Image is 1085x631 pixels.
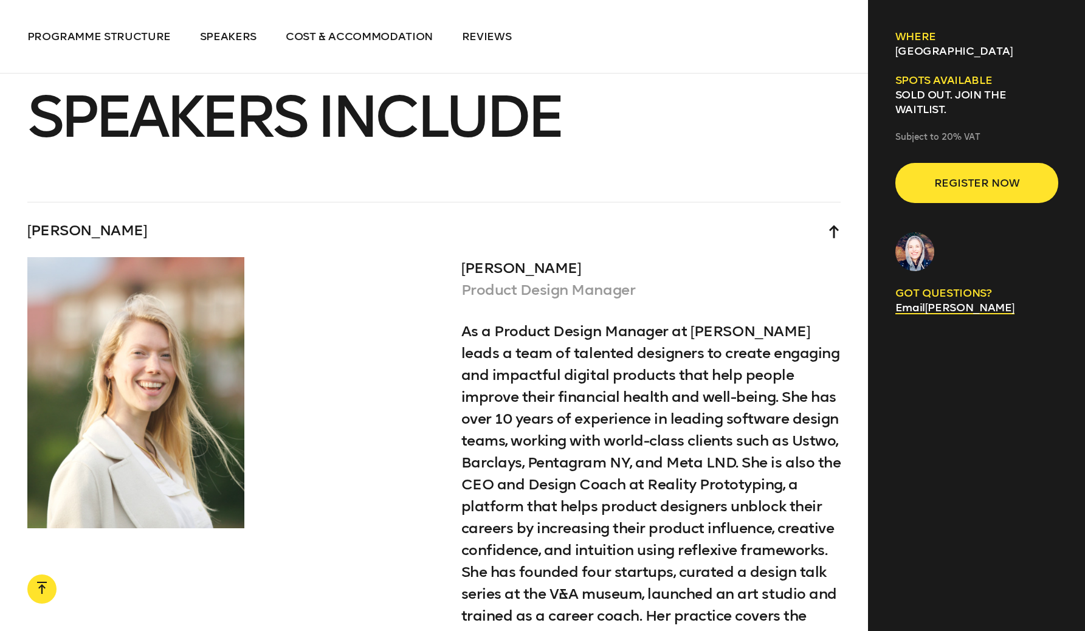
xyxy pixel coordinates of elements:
span: Programme structure [27,30,171,43]
button: Register now [895,163,1058,203]
div: [PERSON_NAME] [27,202,841,257]
p: SOLD OUT. Join the waitlist. [895,88,1058,117]
span: Register now [915,171,1039,195]
h3: Speakers include [27,90,841,143]
a: Email[PERSON_NAME] [895,301,1014,314]
p: Subject to 20% VAT [895,131,1058,143]
span: Speakers [200,30,257,43]
h6: Where [895,29,1058,44]
h6: Spots available [895,73,1058,88]
p: [GEOGRAPHIC_DATA] [895,44,1058,58]
span: Cost & Accommodation [286,30,433,43]
span: Reviews [462,30,512,43]
p: [PERSON_NAME] [461,257,841,279]
p: GOT QUESTIONS? [895,286,1058,300]
p: Product Design Manager [461,279,841,301]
